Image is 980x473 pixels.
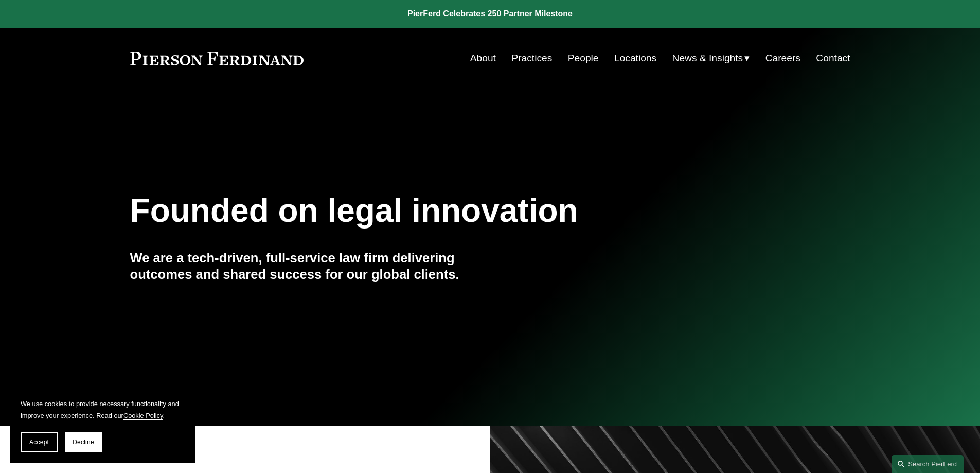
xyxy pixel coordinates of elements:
[65,432,102,452] button: Decline
[73,439,94,446] span: Decline
[21,432,58,452] button: Accept
[123,412,163,419] a: Cookie Policy
[470,48,496,68] a: About
[816,48,850,68] a: Contact
[614,48,656,68] a: Locations
[130,192,730,230] h1: Founded on legal innovation
[672,48,750,68] a: folder dropdown
[765,48,800,68] a: Careers
[10,388,195,463] section: Cookie banner
[892,455,964,473] a: Search this site
[672,49,743,67] span: News & Insights
[511,48,552,68] a: Practices
[21,398,185,422] p: We use cookies to provide necessary functionality and improve your experience. Read our .
[568,48,599,68] a: People
[130,250,490,283] h4: We are a tech-driven, full-service law firm delivering outcomes and shared success for our global...
[29,439,49,446] span: Accept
